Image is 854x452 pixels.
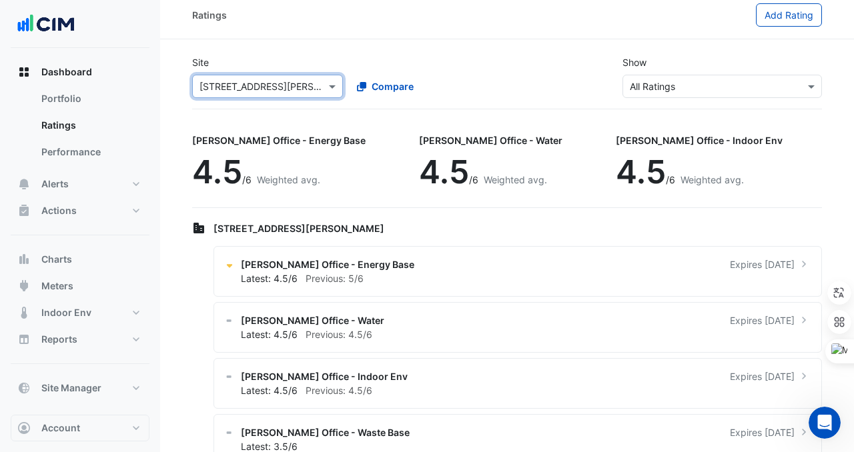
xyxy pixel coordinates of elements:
app-icon: Alerts [17,177,31,191]
button: Charts [11,246,149,273]
div: Dashboard [11,85,149,171]
span: [PERSON_NAME] Office - Water [241,313,384,327]
span: Dashboard [41,65,92,79]
span: Previous: 5/6 [306,273,364,284]
div: Send us a messageWe typically reply within a day [13,157,254,207]
a: Performance [31,139,149,165]
button: Site Manager [11,375,149,401]
div: [PERSON_NAME] Office - Energy Base [192,133,366,147]
span: Account [41,421,80,435]
button: Indoor Env [11,299,149,326]
span: [PERSON_NAME] Office - Indoor Env [241,369,408,383]
span: [PERSON_NAME] Office - Energy Base [241,257,414,271]
button: Reports [11,326,149,353]
label: Site [192,55,209,69]
span: 4.5 [616,152,666,191]
span: 4.5 [419,152,469,191]
div: Send us a message [27,168,223,182]
span: Expires [DATE] [730,369,795,383]
span: Compare [372,79,414,93]
span: Previous: 4.5/6 [306,385,372,396]
p: How can we help? [27,117,240,140]
span: Weighted avg. [681,174,744,185]
button: Dashboard [11,59,149,85]
span: Help [211,363,233,372]
span: Meters [41,279,73,293]
a: Portfolio [31,85,149,112]
span: Site Manager [41,381,101,395]
span: Charts [41,253,72,266]
span: Latest: 3.5/6 [241,441,298,452]
img: Profile image for Mark [159,21,185,48]
div: [PERSON_NAME] Office - Water [419,133,562,147]
button: Account [11,415,149,441]
app-icon: Charts [17,253,31,266]
app-icon: Dashboard [17,65,31,79]
span: Previous: 4.5/6 [306,329,372,340]
p: Hi [PERSON_NAME] [27,95,240,117]
span: /6 [242,174,252,185]
span: Expires [DATE] [730,257,795,271]
app-icon: Site Manager [17,381,31,395]
iframe: Intercom live chat [809,407,841,439]
span: Latest: 4.5/6 [241,273,298,284]
span: [STREET_ADDRESS][PERSON_NAME] [213,223,384,234]
button: Compare [348,75,422,98]
span: Alerts [41,177,69,191]
img: Company Logo [16,11,76,37]
img: Profile image for Shafayet [184,21,211,48]
button: Meters [11,273,149,299]
span: Actions [41,204,77,217]
span: Latest: 4.5/6 [241,385,298,396]
span: Home [29,363,59,372]
span: Expires [DATE] [730,313,795,327]
button: Add Rating [756,3,822,27]
app-icon: Actions [17,204,31,217]
button: Help [178,329,267,383]
button: Actions [11,197,149,224]
button: Alerts [11,171,149,197]
span: /6 [666,174,675,185]
button: Messages [89,329,177,383]
img: Profile image for CIM [209,21,236,48]
span: Messages [111,363,157,372]
span: Weighted avg. [257,174,320,185]
label: Show [622,55,647,69]
span: /6 [469,174,478,185]
span: Latest: 4.5/6 [241,329,298,340]
span: Reports [41,333,77,346]
a: Ratings [31,112,149,139]
div: Ratings [192,8,227,22]
div: We typically reply within a day [27,182,223,196]
div: [PERSON_NAME] Office - Indoor Env [616,133,783,147]
span: Indoor Env [41,306,91,319]
app-icon: Meters [17,279,31,293]
span: Expires [DATE] [730,425,795,439]
span: Weighted avg. [484,174,547,185]
img: logo [27,29,132,43]
app-icon: Reports [17,333,31,346]
span: [PERSON_NAME] Office - Waste Base [241,425,410,439]
app-icon: Indoor Env [17,306,31,319]
span: 4.5 [192,152,242,191]
span: Add Rating [765,9,813,21]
